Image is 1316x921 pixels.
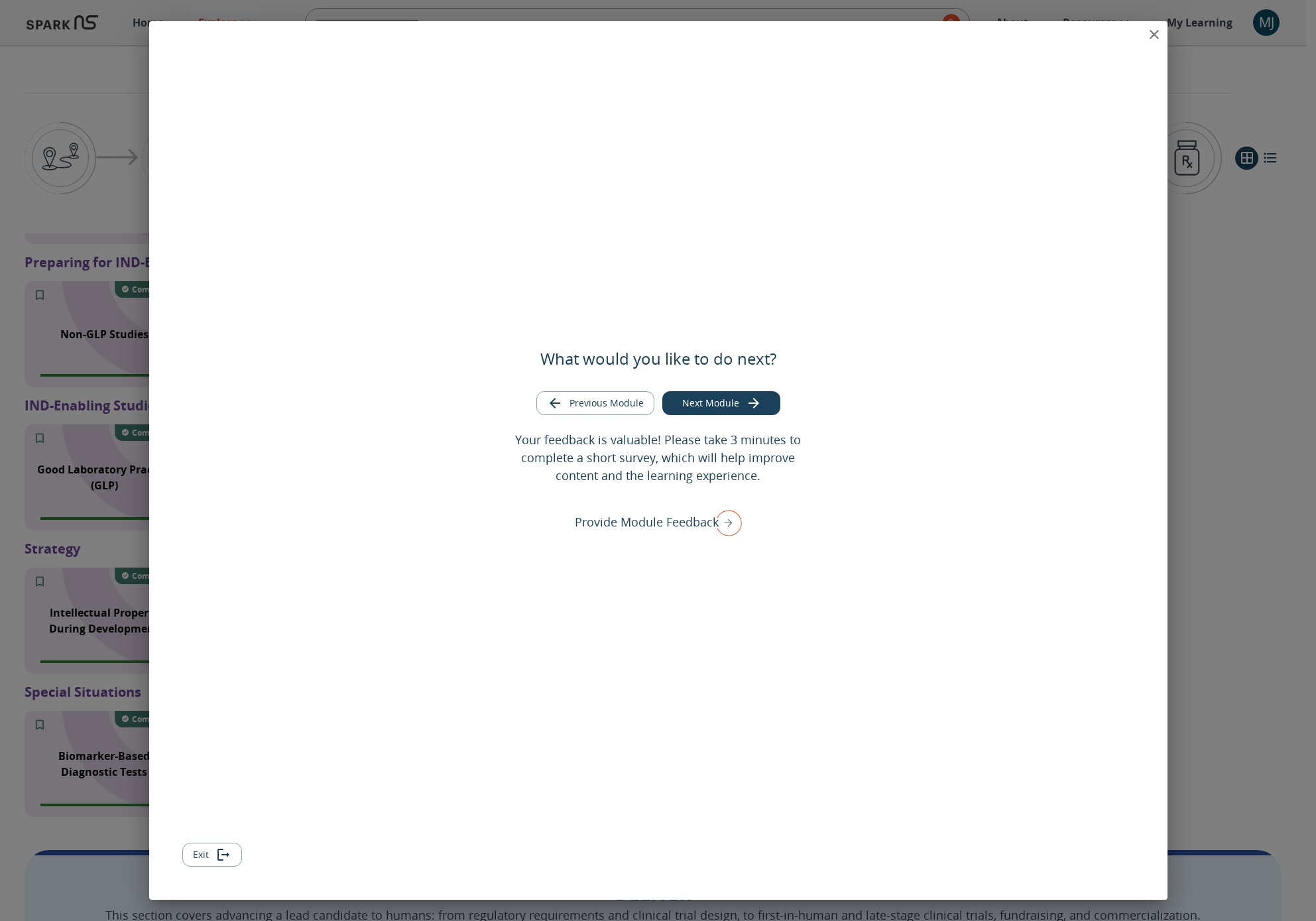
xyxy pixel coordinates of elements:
[505,431,811,485] p: Your feedback is valuable! Please take 3 minutes to complete a short survey, which will help impr...
[536,391,654,416] button: Go to previous module
[182,843,242,867] button: Exit module
[1141,21,1167,48] button: close
[575,513,719,531] p: Provide Module Feedback
[575,505,742,540] div: Provide Module Feedback
[709,505,742,540] img: right arrow
[662,391,780,416] button: Go to next module
[540,348,776,369] h5: What would you like to do next?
